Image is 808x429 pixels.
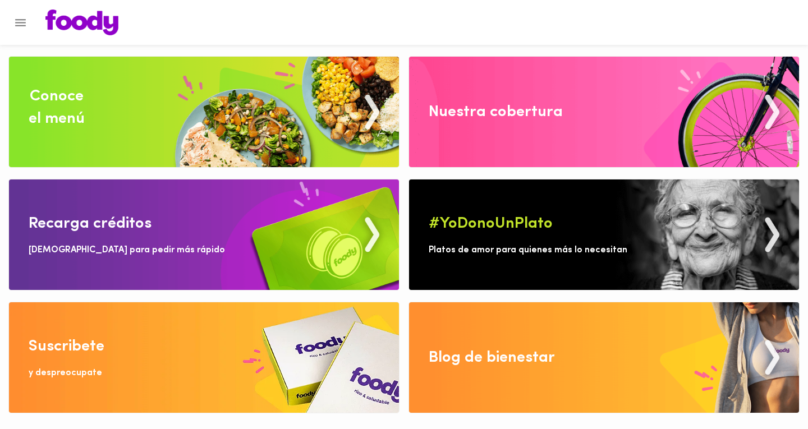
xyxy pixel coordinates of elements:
div: Suscribete [29,335,104,358]
div: Platos de amor para quienes más lo necesitan [429,244,627,257]
div: Blog de bienestar [429,347,555,369]
img: logo.png [45,10,118,35]
img: Nuestra cobertura [409,57,799,167]
img: Conoce el menu [9,57,399,167]
img: Blog de bienestar [409,302,799,413]
div: Recarga créditos [29,213,151,235]
div: [DEMOGRAPHIC_DATA] para pedir más rápido [29,244,225,257]
button: Menu [7,9,34,36]
iframe: Messagebird Livechat Widget [743,364,797,418]
div: y despreocupate [29,367,102,380]
img: Disfruta bajar de peso [9,302,399,413]
img: Recarga Creditos [9,179,399,290]
div: #YoDonoUnPlato [429,213,553,235]
img: Yo Dono un Plato [409,179,799,290]
div: Conoce el menú [29,85,85,130]
div: Nuestra cobertura [429,101,563,123]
